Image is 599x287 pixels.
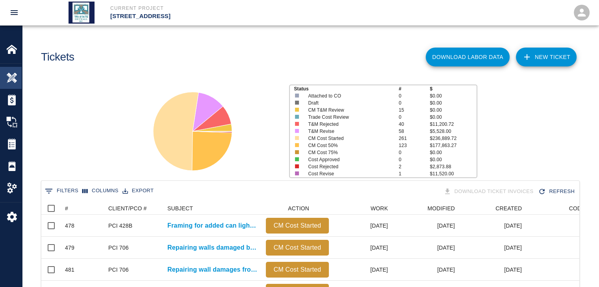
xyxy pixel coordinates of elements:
[430,92,476,99] p: $0.00
[399,128,430,135] p: 58
[167,265,258,274] a: Repairing wall damages from furniture installation.
[371,202,388,215] div: WORK
[459,202,526,215] div: CREATED
[104,202,163,215] div: CLIENT/PCO #
[430,149,476,156] p: $0.00
[495,202,522,215] div: CREATED
[108,222,132,230] div: PCI 428B
[459,259,526,281] div: [DATE]
[269,243,326,252] p: CM Cost Started
[294,85,399,92] p: Status
[269,265,326,274] p: CM Cost Started
[108,244,129,252] div: PCI 706
[110,5,342,12] p: Current Project
[333,237,392,259] div: [DATE]
[121,185,156,197] button: Export
[65,222,74,230] div: 478
[308,135,389,142] p: CM Cost Started
[399,107,430,114] p: 15
[308,114,389,121] p: Trade Cost Review
[430,99,476,107] p: $0.00
[430,135,476,142] p: $236,889.72
[392,237,459,259] div: [DATE]
[392,215,459,237] div: [DATE]
[430,114,476,121] p: $0.00
[399,99,430,107] p: 0
[516,48,577,66] a: NEW TICKET
[5,3,24,22] button: open drawer
[442,185,537,199] div: Tickets download in groups of 15
[262,202,333,215] div: ACTION
[167,202,193,215] div: SUBJECT
[430,128,476,135] p: $5,528.00
[399,92,430,99] p: 0
[80,185,121,197] button: Select columns
[65,244,74,252] div: 479
[399,135,430,142] p: 261
[65,202,68,215] div: #
[399,85,430,92] p: #
[399,170,430,177] p: 1
[430,85,476,92] p: $
[167,221,258,230] a: Framing for added can light fixtures in drywall ceilings.
[333,259,392,281] div: [DATE]
[308,121,389,128] p: T&M Rejected
[427,202,455,215] div: MODIFIED
[459,237,526,259] div: [DATE]
[536,185,578,199] div: Refresh the list
[430,163,476,170] p: $2,873.88
[308,107,389,114] p: CM T&M Review
[41,51,74,64] h1: Tickets
[288,202,309,215] div: ACTION
[430,107,476,114] p: $0.00
[560,249,599,287] iframe: Chat Widget
[536,185,578,199] button: Refresh
[392,202,459,215] div: MODIFIED
[108,266,129,274] div: PCI 706
[308,170,389,177] p: Cost Revise
[308,92,389,99] p: Attached to CO
[269,221,326,230] p: CM Cost Started
[399,156,430,163] p: 0
[426,48,510,66] button: Download Labor Data
[399,149,430,156] p: 0
[163,202,262,215] div: SUBJECT
[399,142,430,149] p: 123
[430,142,476,149] p: $177,863.27
[430,121,476,128] p: $11,200.72
[399,121,430,128] p: 40
[430,156,476,163] p: $0.00
[459,215,526,237] div: [DATE]
[69,2,95,24] img: Tri State Drywall
[308,99,389,107] p: Draft
[43,185,80,197] button: Show filters
[308,128,389,135] p: T&M Revise
[308,149,389,156] p: CM Cost 75%
[526,202,593,215] div: CODES
[61,202,104,215] div: #
[430,170,476,177] p: $11,520.00
[392,259,459,281] div: [DATE]
[333,202,392,215] div: WORK
[108,202,147,215] div: CLIENT/PCO #
[65,266,74,274] div: 481
[308,163,389,170] p: Cost Rejected
[399,114,430,121] p: 0
[333,215,392,237] div: [DATE]
[399,163,430,170] p: 2
[167,243,258,252] a: Repairing walls damaged by furniture installation.
[308,156,389,163] p: Cost Approved
[569,202,589,215] div: CODES
[110,12,342,21] p: [STREET_ADDRESS]
[308,142,389,149] p: CM Cost 50%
